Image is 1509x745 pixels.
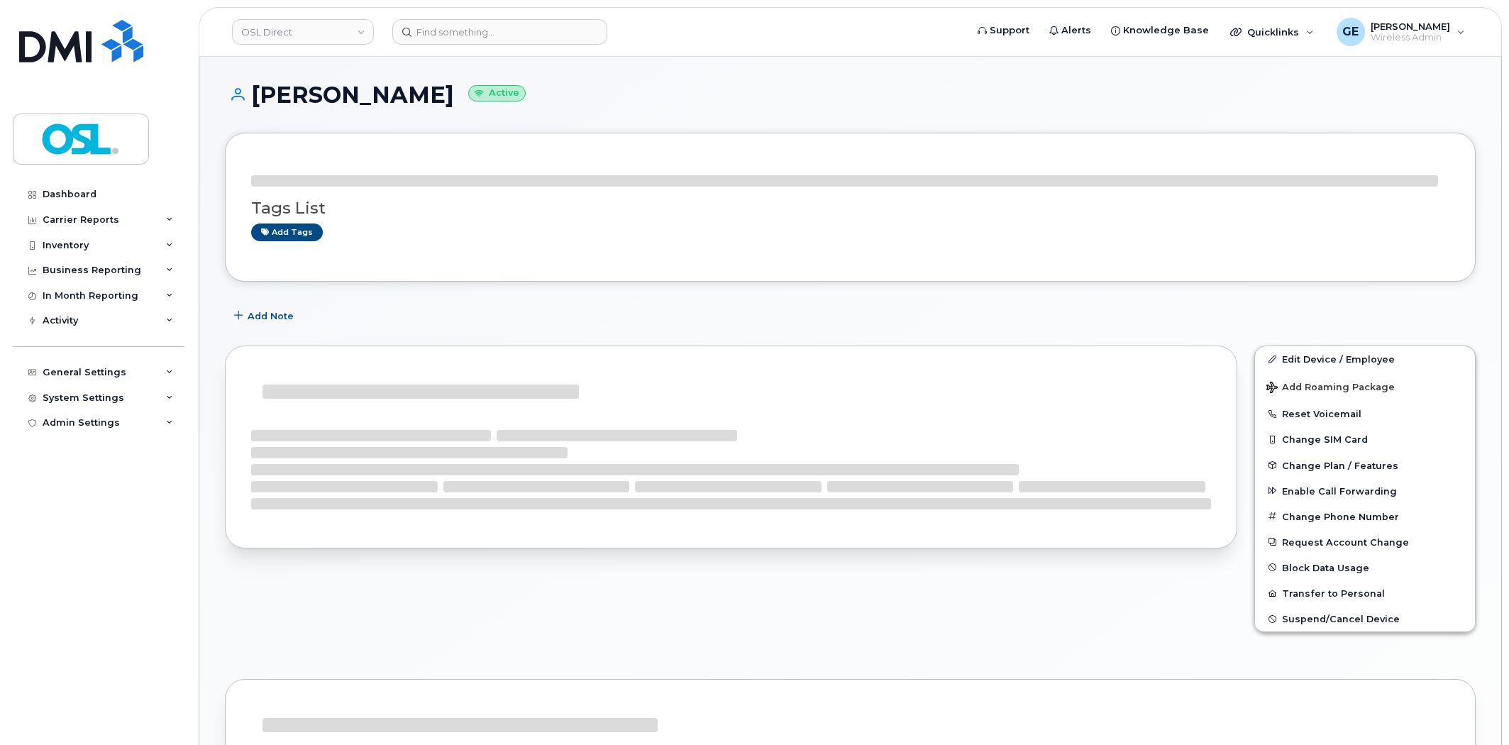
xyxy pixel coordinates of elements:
small: Active [468,85,526,101]
button: Add Roaming Package [1255,372,1475,401]
span: Enable Call Forwarding [1282,485,1397,496]
button: Suspend/Cancel Device [1255,606,1475,631]
h1: [PERSON_NAME] [225,82,1476,107]
button: Change Phone Number [1255,504,1475,529]
button: Change SIM Card [1255,426,1475,452]
a: Edit Device / Employee [1255,346,1475,372]
button: Change Plan / Features [1255,453,1475,478]
a: Add tags [251,223,323,241]
span: Suspend/Cancel Device [1282,614,1400,624]
span: Change Plan / Features [1282,460,1398,470]
button: Add Note [225,303,306,329]
button: Transfer to Personal [1255,580,1475,606]
button: Enable Call Forwarding [1255,478,1475,504]
button: Block Data Usage [1255,555,1475,580]
button: Reset Voicemail [1255,401,1475,426]
h3: Tags List [251,199,1449,217]
span: Add Note [248,309,294,323]
button: Request Account Change [1255,529,1475,555]
span: Add Roaming Package [1266,382,1395,395]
